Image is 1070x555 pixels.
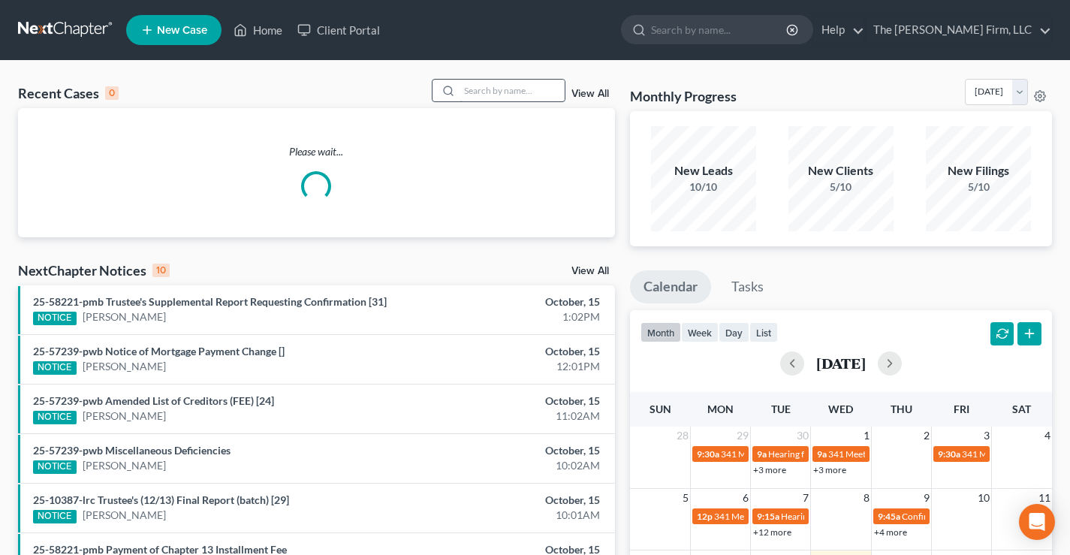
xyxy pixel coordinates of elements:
[707,403,734,415] span: Mon
[721,448,856,460] span: 341 Meeting for [PERSON_NAME]
[862,489,871,507] span: 8
[651,16,788,44] input: Search by name...
[828,448,963,460] span: 341 Meeting for [PERSON_NAME]
[83,508,166,523] a: [PERSON_NAME]
[781,511,898,522] span: Hearing for [PERSON_NAME]
[421,394,600,409] div: October, 15
[749,322,778,342] button: list
[460,80,565,101] input: Search by name...
[771,403,791,415] span: Tue
[421,443,600,458] div: October, 15
[651,179,756,195] div: 10/10
[757,511,779,522] span: 9:15a
[83,458,166,473] a: [PERSON_NAME]
[874,526,907,538] a: +4 more
[226,17,290,44] a: Home
[828,403,853,415] span: Wed
[571,89,609,99] a: View All
[33,411,77,424] div: NOTICE
[421,458,600,473] div: 10:02AM
[18,84,119,102] div: Recent Cases
[768,448,885,460] span: Hearing for [PERSON_NAME]
[421,508,600,523] div: 10:01AM
[1037,489,1052,507] span: 11
[33,394,274,407] a: 25-57239-pwb Amended List of Creditors (FEE) [24]
[681,489,690,507] span: 5
[651,162,756,179] div: New Leads
[697,511,713,522] span: 12p
[1012,403,1031,415] span: Sat
[719,322,749,342] button: day
[753,464,786,475] a: +3 more
[33,295,387,308] a: 25-58221-pmb Trustee's Supplemental Report Requesting Confirmation [31]
[33,510,77,523] div: NOTICE
[817,448,827,460] span: 9a
[33,312,77,325] div: NOTICE
[878,511,900,522] span: 9:45a
[33,361,77,375] div: NOTICE
[33,460,77,474] div: NOTICE
[922,489,931,507] span: 9
[922,427,931,445] span: 2
[982,427,991,445] span: 3
[816,355,866,371] h2: [DATE]
[735,427,750,445] span: 29
[630,87,737,105] h3: Monthly Progress
[650,403,671,415] span: Sun
[814,17,864,44] a: Help
[152,264,170,277] div: 10
[926,162,1031,179] div: New Filings
[954,403,969,415] span: Fri
[83,409,166,424] a: [PERSON_NAME]
[718,270,777,303] a: Tasks
[571,266,609,276] a: View All
[18,261,170,279] div: NextChapter Notices
[421,309,600,324] div: 1:02PM
[976,489,991,507] span: 10
[813,464,846,475] a: +3 more
[795,427,810,445] span: 30
[757,448,767,460] span: 9a
[33,493,289,506] a: 25-10387-lrc Trustee's (12/13) Final Report (batch) [29]
[926,179,1031,195] div: 5/10
[801,489,810,507] span: 7
[290,17,387,44] a: Client Portal
[33,345,285,357] a: 25-57239-pwb Notice of Mortgage Payment Change []
[640,322,681,342] button: month
[866,17,1051,44] a: The [PERSON_NAME] Firm, LLC
[421,359,600,374] div: 12:01PM
[18,144,615,159] p: Please wait...
[753,526,791,538] a: +12 more
[83,309,166,324] a: [PERSON_NAME]
[421,409,600,424] div: 11:02AM
[697,448,719,460] span: 9:30a
[741,489,750,507] span: 6
[83,359,166,374] a: [PERSON_NAME]
[630,270,711,303] a: Calendar
[891,403,912,415] span: Thu
[788,179,894,195] div: 5/10
[421,294,600,309] div: October, 15
[714,511,849,522] span: 341 Meeting for [PERSON_NAME]
[938,448,960,460] span: 9:30a
[157,25,207,36] span: New Case
[1043,427,1052,445] span: 4
[33,444,231,457] a: 25-57239-pwb Miscellaneous Deficiencies
[681,322,719,342] button: week
[421,493,600,508] div: October, 15
[675,427,690,445] span: 28
[105,86,119,100] div: 0
[421,344,600,359] div: October, 15
[1019,504,1055,540] div: Open Intercom Messenger
[862,427,871,445] span: 1
[788,162,894,179] div: New Clients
